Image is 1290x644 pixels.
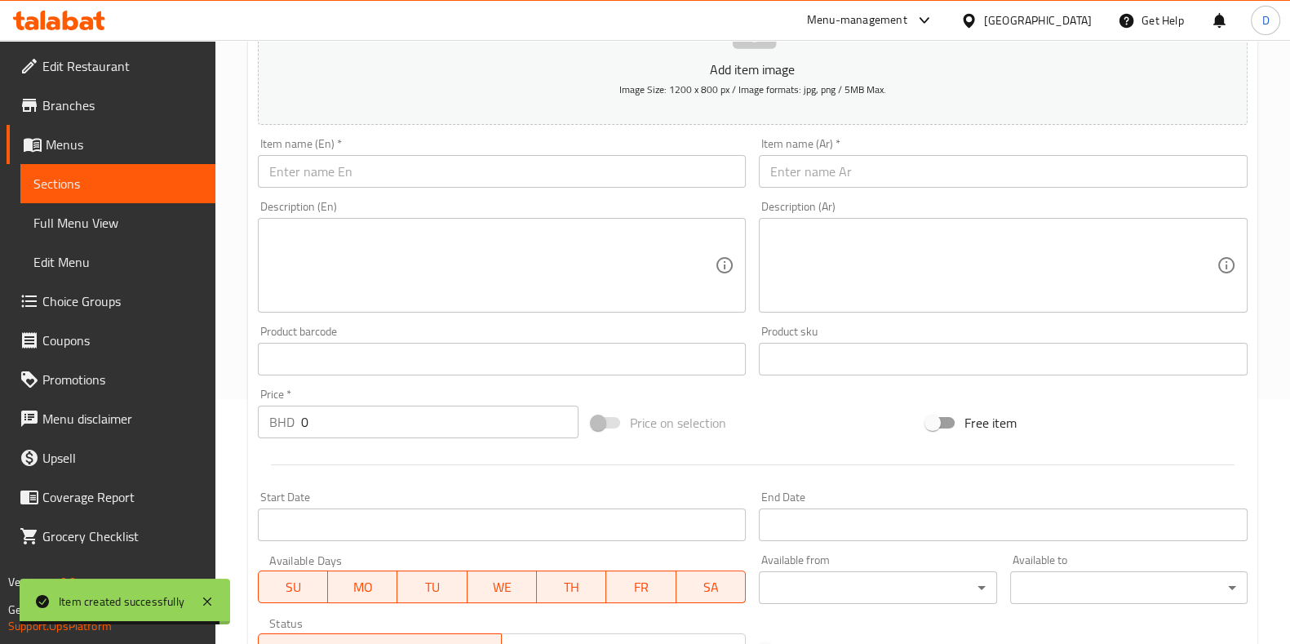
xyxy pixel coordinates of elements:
a: Grocery Checklist [7,517,215,556]
div: ​ [1010,571,1248,604]
span: Coupons [42,331,202,350]
span: Version: [8,571,48,593]
button: SU [258,571,328,603]
span: Coverage Report [42,487,202,507]
span: MO [335,575,391,599]
span: TH [543,575,600,599]
p: Add item image [283,60,1222,79]
span: Grocery Checklist [42,526,202,546]
a: Edit Restaurant [7,47,215,86]
span: 1.0.0 [51,571,76,593]
a: Edit Menu [20,242,215,282]
span: Branches [42,95,202,115]
div: Item created successfully [59,593,184,611]
a: Coupons [7,321,215,360]
span: Sections [33,174,202,193]
span: WE [474,575,530,599]
button: SA [676,571,746,603]
span: Promotions [42,370,202,389]
div: [GEOGRAPHIC_DATA] [984,11,1092,29]
span: Edit Restaurant [42,56,202,76]
a: Full Menu View [20,203,215,242]
button: TH [537,571,606,603]
a: Support.OpsPlatform [8,615,112,637]
a: Menus [7,125,215,164]
div: ​ [759,571,996,604]
span: TU [404,575,460,599]
span: Choice Groups [42,291,202,311]
span: Menus [46,135,202,154]
span: Upsell [42,448,202,468]
span: Free item [964,413,1017,433]
input: Enter name Ar [759,155,1248,188]
span: D [1261,11,1269,29]
input: Please enter product sku [759,343,1248,375]
span: SU [265,575,321,599]
span: Edit Menu [33,252,202,272]
button: MO [328,571,397,603]
a: Promotions [7,360,215,399]
a: Menu disclaimer [7,399,215,438]
a: Coverage Report [7,477,215,517]
span: FR [613,575,669,599]
button: WE [468,571,537,603]
input: Enter name En [258,155,747,188]
span: Full Menu View [33,213,202,233]
div: Menu-management [807,11,907,30]
span: Image Size: 1200 x 800 px / Image formats: jpg, png / 5MB Max. [619,80,886,99]
p: BHD [269,412,295,432]
span: Menu disclaimer [42,409,202,429]
a: Branches [7,86,215,125]
input: Please enter product barcode [258,343,747,375]
a: Choice Groups [7,282,215,321]
span: SA [683,575,739,599]
button: TU [397,571,467,603]
span: Price on selection [630,413,726,433]
a: Sections [20,164,215,203]
input: Please enter price [301,406,579,438]
span: Get support on: [8,599,83,620]
a: Upsell [7,438,215,477]
button: FR [606,571,676,603]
